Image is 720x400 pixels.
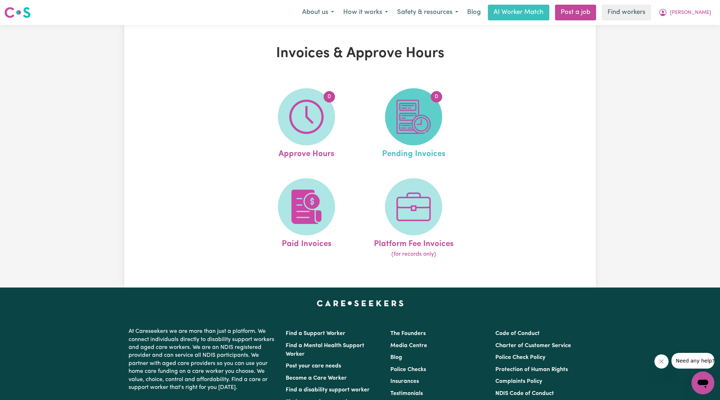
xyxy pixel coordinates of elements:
img: Careseekers logo [4,6,31,19]
a: Media Centre [390,343,427,349]
button: About us [297,5,339,20]
span: Need any help? [4,5,43,11]
a: Complaints Policy [495,379,542,384]
a: Insurances [390,379,419,384]
span: 0 [431,91,442,102]
a: Testimonials [390,391,423,396]
button: How it works [339,5,392,20]
a: Police Check Policy [495,355,545,360]
a: Become a Care Worker [286,375,347,381]
iframe: Close message [654,354,669,369]
a: Post a job [555,5,596,20]
h1: Invoices & Approve Hours [207,45,513,62]
a: Careseekers logo [4,4,31,21]
a: Careseekers home page [317,300,404,306]
span: Platform Fee Invoices [374,235,453,250]
a: Paid Invoices [255,178,358,259]
button: My Account [654,5,716,20]
button: Safety & resources [392,5,463,20]
a: NDIS Code of Conduct [495,391,554,396]
a: Police Checks [390,367,426,372]
a: Find a disability support worker [286,387,370,393]
span: (for records only) [391,250,436,259]
span: [PERSON_NAME] [670,9,711,17]
a: Charter of Customer Service [495,343,571,349]
p: At Careseekers we are more than just a platform. We connect individuals directly to disability su... [129,325,277,394]
iframe: Button to launch messaging window [691,371,714,394]
span: 0 [324,91,335,102]
a: Find workers [602,5,651,20]
a: The Founders [390,331,426,336]
a: Blog [463,5,485,20]
a: Post your care needs [286,363,341,369]
a: Protection of Human Rights [495,367,568,372]
span: Paid Invoices [281,235,331,250]
iframe: Message from company [671,353,714,369]
span: Pending Invoices [382,145,445,160]
a: AI Worker Match [488,5,549,20]
span: Approve Hours [279,145,334,160]
a: Platform Fee Invoices(for records only) [362,178,465,259]
a: Find a Support Worker [286,331,345,336]
a: Blog [390,355,402,360]
a: Approve Hours [255,88,358,160]
a: Find a Mental Health Support Worker [286,343,364,357]
a: Pending Invoices [362,88,465,160]
a: Code of Conduct [495,331,540,336]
